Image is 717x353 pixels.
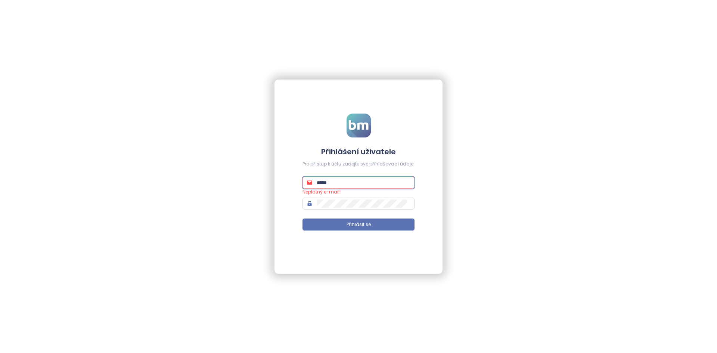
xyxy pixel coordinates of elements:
span: mail [307,180,312,185]
span: lock [307,201,312,206]
span: Přihlásit se [347,221,371,228]
img: logo [347,114,371,137]
div: Neplatný e-mail! [302,189,415,196]
div: Pro přístup k účtu zadejte své přihlašovací údaje. [302,161,415,168]
h4: Přihlášení uživatele [302,146,415,157]
button: Přihlásit se [302,219,415,230]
